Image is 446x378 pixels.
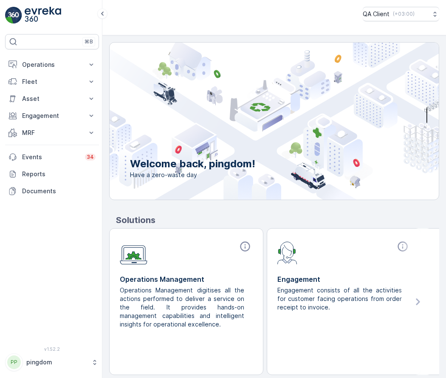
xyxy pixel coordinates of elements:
img: logo_light-DOdMpM7g.png [25,7,61,24]
p: QA Client [363,10,390,18]
p: Asset [22,94,82,103]
img: module-icon [120,241,147,265]
button: Asset [5,90,99,107]
p: pingdom [26,358,87,367]
button: QA Client(+03:00) [363,7,439,21]
button: MRF [5,124,99,141]
p: Engagement [277,274,410,284]
button: Engagement [5,107,99,124]
p: MRF [22,129,82,137]
p: Engagement consists of all the activities for customer facing operations from order receipt to in... [277,286,404,312]
a: Reports [5,166,99,183]
p: 34 [87,154,94,160]
p: Documents [22,187,96,195]
img: module-icon [277,241,297,264]
button: PPpingdom [5,353,99,371]
p: Reports [22,170,96,178]
p: Operations [22,60,82,69]
span: Have a zero-waste day [130,171,255,179]
img: city illustration [71,43,439,200]
a: Events34 [5,149,99,166]
p: Solutions [116,214,439,226]
a: Documents [5,183,99,200]
p: Events [22,153,80,161]
p: Fleet [22,77,82,86]
p: ( +03:00 ) [393,11,415,17]
div: PP [7,355,21,369]
p: Operations Management [120,274,253,284]
p: Welcome back, pingdom! [130,157,255,171]
p: ⌘B [85,38,93,45]
p: Operations Management digitises all the actions performed to deliver a service on the field. It p... [120,286,246,329]
button: Fleet [5,73,99,90]
p: Engagement [22,112,82,120]
button: Operations [5,56,99,73]
img: logo [5,7,22,24]
span: v 1.52.2 [5,346,99,352]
